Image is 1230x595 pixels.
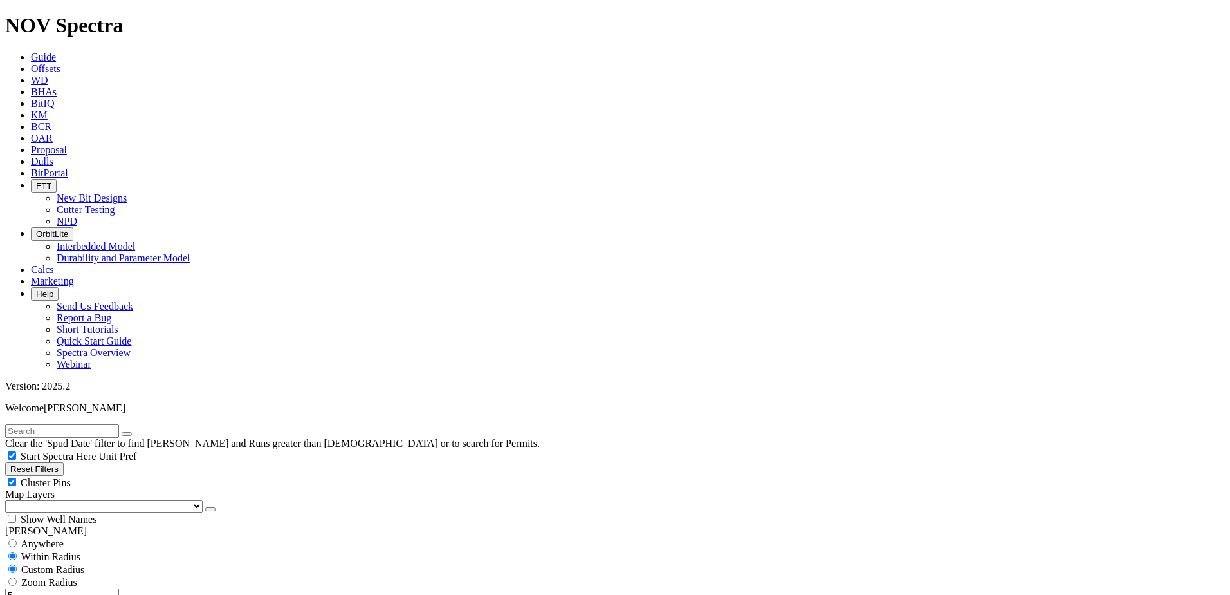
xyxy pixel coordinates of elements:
[5,14,1225,37] h1: NOV Spectra
[57,216,77,227] a: NPD
[57,312,111,323] a: Report a Bug
[5,402,1225,414] p: Welcome
[31,179,57,193] button: FTT
[57,324,118,335] a: Short Tutorials
[31,264,54,275] a: Calcs
[98,451,136,462] span: Unit Pref
[31,167,68,178] a: BitPortal
[57,359,91,370] a: Webinar
[36,181,51,191] span: FTT
[36,289,53,299] span: Help
[5,424,119,438] input: Search
[31,75,48,86] a: WD
[31,227,73,241] button: OrbitLite
[57,204,115,215] a: Cutter Testing
[31,156,53,167] a: Dulls
[31,133,53,144] a: OAR
[57,335,131,346] a: Quick Start Guide
[57,252,190,263] a: Durability and Parameter Model
[21,577,77,588] span: Zoom Radius
[31,86,57,97] a: BHAs
[5,489,55,500] span: Map Layers
[21,538,64,549] span: Anywhere
[31,63,60,74] a: Offsets
[57,301,133,312] a: Send Us Feedback
[5,381,1225,392] div: Version: 2025.2
[57,347,131,358] a: Spectra Overview
[31,276,74,287] a: Marketing
[21,451,96,462] span: Start Spectra Here
[21,551,80,562] span: Within Radius
[21,514,96,525] span: Show Well Names
[31,98,54,109] a: BitIQ
[21,477,71,488] span: Cluster Pins
[5,438,540,449] span: Clear the 'Spud Date' filter to find [PERSON_NAME] and Runs greater than [DEMOGRAPHIC_DATA] or to...
[57,241,135,252] a: Interbedded Model
[21,564,84,575] span: Custom Radius
[36,229,68,239] span: OrbitLite
[31,121,51,132] a: BCR
[5,462,64,476] button: Reset Filters
[31,287,59,301] button: Help
[44,402,125,413] span: [PERSON_NAME]
[31,52,56,62] a: Guide
[31,144,67,155] a: Proposal
[5,525,1225,537] div: [PERSON_NAME]
[31,109,48,120] a: KM
[57,193,127,203] a: New Bit Designs
[8,451,16,460] input: Start Spectra Here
